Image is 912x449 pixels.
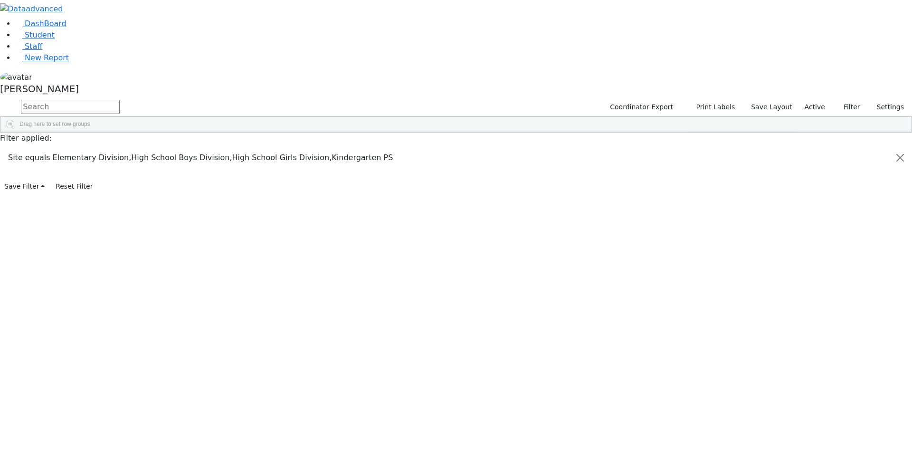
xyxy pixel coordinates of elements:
[21,100,120,114] input: Search
[604,100,677,115] button: Coordinator Export
[25,53,69,62] span: New Report
[685,100,739,115] button: Print Labels
[15,42,42,51] a: Staff
[889,144,912,171] button: Close
[747,100,796,115] button: Save Layout
[19,121,90,127] span: Drag here to set row groups
[25,19,66,28] span: DashBoard
[15,53,69,62] a: New Report
[831,100,864,115] button: Filter
[864,100,908,115] button: Settings
[25,42,42,51] span: Staff
[25,30,55,39] span: Student
[15,19,66,28] a: DashBoard
[800,100,829,115] label: Active
[15,30,55,39] a: Student
[51,179,97,194] button: Reset Filter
